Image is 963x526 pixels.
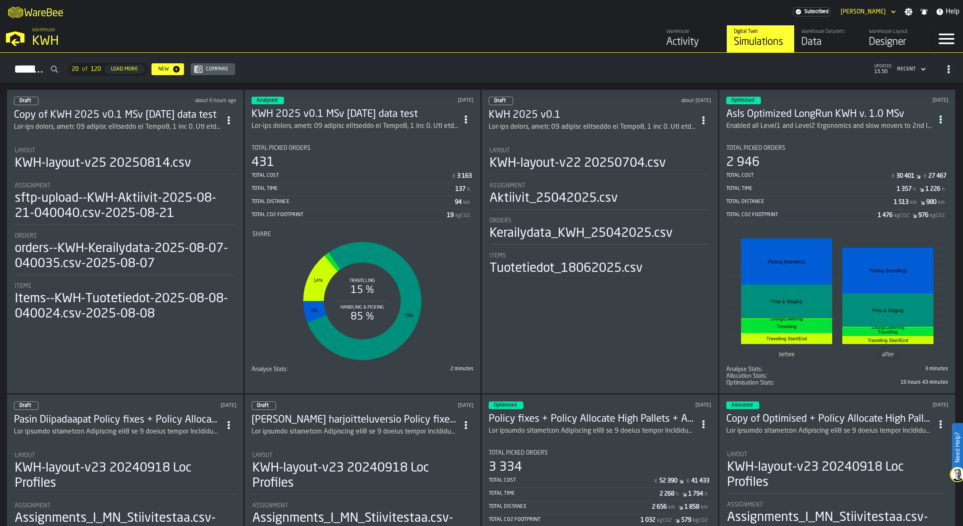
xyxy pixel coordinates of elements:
[837,7,898,17] div: DropdownMenuValue-Mikael Svennas
[19,403,31,408] span: Draft
[894,64,928,74] div: DropdownMenuValue-4
[726,173,890,179] div: Total Cost
[252,231,473,364] div: stat-Share
[14,427,221,437] div: Opt without allocation Highmovers top3 on 2 pallet places FinPallets allocated to S-aisle and end...
[490,252,710,276] div: stat-Items
[726,108,933,121] div: AsIs Optimized LongRun KWH v. 1.0 MSv
[727,231,948,364] div: stat-
[719,89,956,393] div: ItemListCard-DashboardItemContainer
[14,108,221,122] div: Copy of KWH 2025 v0.1 MSv 7.8.25 data test
[252,366,288,373] span: Analyse Stats:
[490,147,710,154] div: Title
[641,517,655,523] div: Stat Value
[489,504,652,510] div: Total Distance
[252,502,288,509] span: Assignment
[874,69,892,75] span: 15.50
[252,186,456,192] div: Total Time
[726,145,785,152] span: Total Picked Orders
[652,504,667,510] div: Stat Value
[855,402,948,408] div: Updated: 11/11/2024, 12.28.45 Created: 07/11/2024, 18.40.41
[489,460,522,475] div: 3 334
[726,373,767,380] div: Title
[688,491,703,497] div: Stat Value
[726,155,760,170] div: 2 946
[660,491,674,497] div: Stat Value
[726,145,949,152] div: Title
[291,366,474,372] div: 2 minutes
[613,98,711,104] div: Updated: 04/07/2025, 12.32.32 Created: 30/06/2025, 14.43.59
[668,504,675,510] span: km
[489,97,513,105] div: status-0 2
[15,147,235,175] div: stat-Layout
[684,504,699,510] div: Stat Value
[726,380,774,386] div: Title
[892,174,895,179] span: €
[897,186,912,193] div: Stat Value
[666,35,720,49] div: Activity
[138,403,236,409] div: Updated: 18/03/2025, 20.22.55 Created: 18/03/2025, 20.20.10
[490,191,618,206] div: Aktiivit_25042025.csv
[447,212,454,219] div: Stat Value
[252,427,459,437] div: Opt without allocation Highmovers top3 on 2 pallet places FinPallets allocated to S-aisle and end...
[926,199,936,206] div: Stat Value
[32,27,55,33] span: Warehouse
[490,261,643,276] div: Tuotetiedot_18062025.csv
[687,478,690,484] span: €
[490,217,710,224] div: Title
[252,121,459,131] div: Lay-out update, added 33 missing locations in Halli3, 4 and 5. Opt without allocation Highmovers ...
[778,380,949,385] div: 16 hours 43 minutes
[666,29,720,35] div: Warehouse
[489,139,711,278] section: card-SimulationDashboardCard-draft
[681,517,691,523] div: Stat Value
[794,25,862,52] a: link-to-/wh/i/4fb45246-3b77-4bb5-b880-c337c3c5facb/data
[82,66,87,73] span: of
[726,212,878,218] div: Total CO2 Footprint
[15,452,235,495] div: stat-Layout
[490,147,510,154] span: Layout
[726,401,759,409] div: status-3 2
[15,233,235,239] div: Title
[894,213,909,219] span: kgCO2
[467,187,470,193] span: h
[15,233,235,275] div: stat-Orders
[252,452,473,495] div: stat-Layout
[925,186,940,193] div: Stat Value
[104,65,145,74] button: button-Load More
[72,66,78,73] span: 20
[14,413,221,427] div: Pasin Diipadaapat Policy fixes + Policy Allocate High Pallets + ABC: Only Pallet/UOM Split: Alloc...
[15,156,191,171] div: KWH-layout-v25 20250814.csv
[841,8,886,15] div: DropdownMenuValue-Mikael Svennas
[203,66,232,72] div: Compare
[874,64,892,69] span: updated:
[894,199,909,206] div: Stat Value
[731,98,754,103] span: Optimised
[14,427,221,437] div: Lor ipsumdo sitametcon Adipiscing eli8 se 9 doeius tempor IncIdidunt utlaboree do M-aliqu eni adm...
[15,241,235,271] div: orders--KWH-Kerailydata-2025-08-07-040035.csv-2025-08-07
[376,403,473,409] div: Updated: 11/03/2025, 10.35.21 Created: 11/03/2025, 10.32.15
[726,366,763,373] span: Analyse Stats:
[896,173,914,179] div: Stat Value
[252,173,451,179] div: Total Cost
[691,477,709,484] div: Stat Value
[252,366,288,373] div: Title
[705,491,708,497] span: h
[930,213,945,219] span: kgCO2
[727,502,763,508] span: Assignment
[489,412,696,426] h3: Policy fixes + Policy Allocate High Pallets + ABC: Only Pallet/UOM Split: Allocate by Height v202...
[490,182,525,189] span: Assignment
[490,147,710,175] div: stat-Layout
[727,451,948,458] div: Title
[726,373,767,380] span: Allocation Stats:
[15,291,235,322] div: Items--KWH-Tuotetiedot-2025-08-08-040024.csv-2025-08-08
[901,8,916,16] label: button-toggle-Settings
[191,63,235,75] button: button-Compare
[252,155,274,170] div: 431
[15,502,235,509] div: Title
[65,62,151,76] div: ButtonLoadMore-Load More-Prev-First-Last
[726,426,933,436] div: Opt without allocation Highmovers top3 on 2 pallet places FinPallets allocated to S-aisle and end...
[779,352,794,358] text: before
[801,29,855,35] div: Warehouse Datasets
[693,518,708,523] span: kgCO2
